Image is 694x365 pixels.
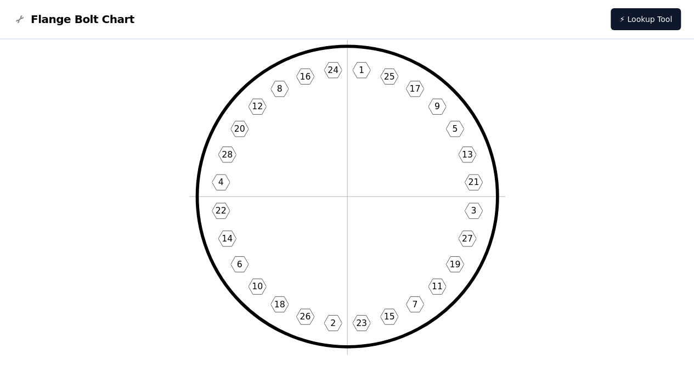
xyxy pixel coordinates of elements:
text: 21 [468,177,479,187]
text: 8 [277,83,282,94]
text: 6 [236,259,242,269]
text: 13 [461,149,472,160]
text: 5 [452,123,458,134]
text: 10 [252,281,263,291]
text: 19 [449,259,460,269]
text: 12 [252,101,263,111]
text: 16 [300,71,311,81]
text: 17 [409,83,420,94]
text: 2 [330,318,336,328]
text: 28 [222,149,233,160]
text: 22 [215,205,226,216]
span: Flange Bolt Chart [31,12,134,27]
a: ⚡ Lookup Tool [611,8,681,30]
text: 20 [234,123,245,134]
a: Flange Bolt Chart LogoFlange Bolt Chart [13,12,134,27]
text: 27 [461,233,472,244]
text: 4 [218,177,223,187]
text: 11 [431,281,442,291]
text: 7 [412,299,417,309]
img: Flange Bolt Chart Logo [13,13,26,26]
text: 14 [222,233,233,244]
text: 18 [274,299,285,309]
text: 1 [358,65,364,75]
text: 3 [471,205,476,216]
text: 9 [434,101,439,111]
text: 15 [383,311,394,322]
text: 24 [328,65,338,75]
text: 23 [356,318,366,328]
text: 26 [300,311,311,322]
text: 25 [383,71,394,81]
